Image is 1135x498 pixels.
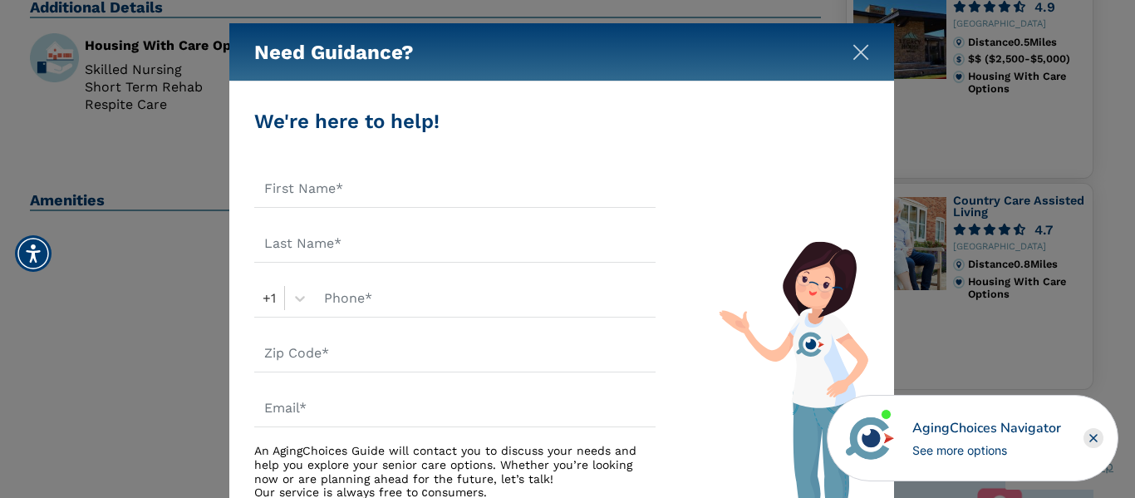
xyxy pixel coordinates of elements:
[852,44,869,61] img: modal-close.svg
[254,170,656,208] input: First Name*
[1083,428,1103,448] div: Close
[254,23,414,81] h5: Need Guidance?
[842,410,898,466] img: avatar
[254,334,656,372] input: Zip Code*
[254,389,656,427] input: Email*
[314,279,656,318] input: Phone*
[852,41,869,57] button: Close
[912,441,1061,459] div: See more options
[15,235,52,272] div: Accessibility Menu
[912,418,1061,438] div: AgingChoices Navigator
[254,224,656,263] input: Last Name*
[254,106,656,136] div: We're here to help!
